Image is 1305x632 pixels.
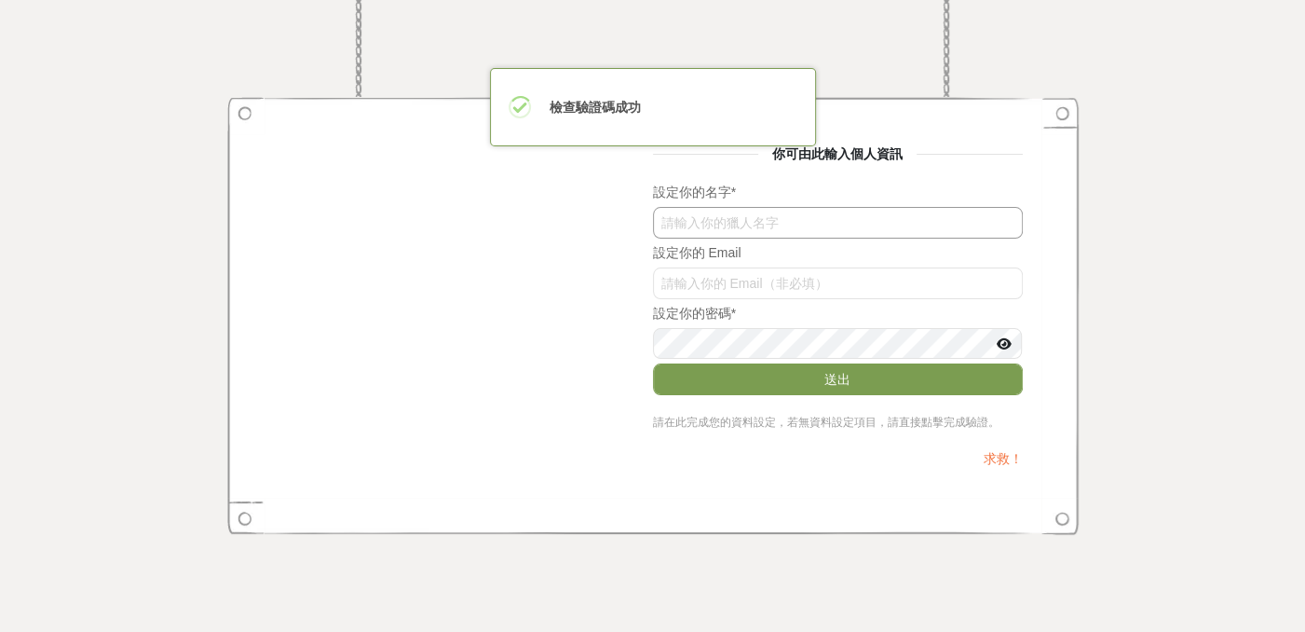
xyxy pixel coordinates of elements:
div: 設定你的 Email [653,243,1023,263]
span: 請在此完成您的資料設定，若無資料設定項目，請直接點擊完成驗證。 [653,416,999,429]
span: 你可由此輸入個人資訊 [758,146,917,161]
div: 設定你的密碼 * [653,304,1023,323]
div: 設定你的名字 * [653,183,1023,202]
input: 請輸入你的 Email（非必填） [653,268,1023,299]
h2: 檢查驗證碼成功 [550,94,641,120]
a: 求救！ [983,451,1022,466]
input: 請輸入你的獵人名字 [653,207,1023,239]
button: 送出 [653,364,1023,395]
